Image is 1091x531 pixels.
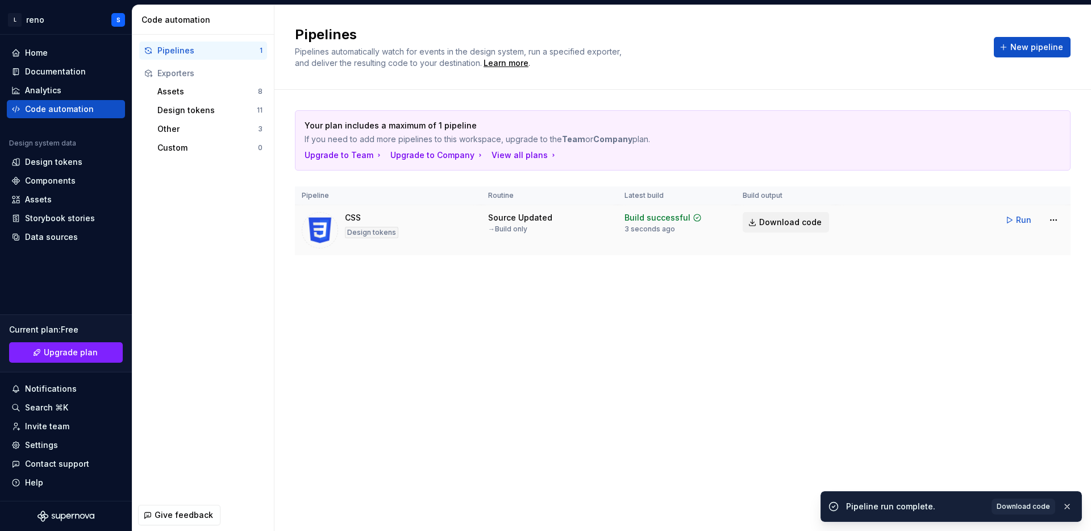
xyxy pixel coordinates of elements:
[138,505,220,525] button: Give feedback
[743,212,829,233] a: Download code
[1010,42,1063,53] span: New pipeline
[624,212,690,223] div: Build successful
[484,57,528,69] a: Learn more
[305,150,384,161] button: Upgrade to Team
[997,502,1050,511] span: Download code
[759,217,822,228] span: Download code
[7,44,125,62] a: Home
[7,380,125,398] button: Notifications
[157,68,263,79] div: Exporters
[562,134,585,144] strong: Team
[25,421,69,432] div: Invite team
[481,186,618,205] th: Routine
[25,103,94,115] div: Code automation
[295,47,624,68] span: Pipelines automatically watch for events in the design system, run a specified exporter, and deli...
[25,439,58,451] div: Settings
[153,139,267,157] button: Custom0
[390,150,485,161] button: Upgrade to Company
[25,213,95,224] div: Storybook stories
[7,209,125,227] a: Storybook stories
[25,85,61,96] div: Analytics
[9,139,76,148] div: Design system data
[1016,214,1031,226] span: Run
[7,399,125,417] button: Search ⌘K
[7,81,125,99] a: Analytics
[155,509,213,521] span: Give feedback
[618,186,736,205] th: Latest build
[9,324,123,335] div: Current plan : Free
[153,120,267,138] button: Other3
[139,42,267,60] button: Pipelines1
[7,172,125,190] a: Components
[157,123,258,135] div: Other
[157,105,257,116] div: Design tokens
[7,417,125,435] a: Invite team
[25,402,68,413] div: Search ⌘K
[258,87,263,96] div: 8
[25,47,48,59] div: Home
[9,342,123,363] a: Upgrade plan
[25,383,77,395] div: Notifications
[25,231,78,243] div: Data sources
[153,101,267,119] button: Design tokens11
[295,186,481,205] th: Pipeline
[38,511,94,522] svg: Supernova Logo
[345,227,398,238] div: Design tokens
[492,150,558,161] button: View all plans
[994,37,1071,57] button: New pipeline
[992,499,1055,515] a: Download code
[25,156,82,168] div: Design tokens
[257,106,263,115] div: 11
[7,190,125,209] a: Assets
[258,143,263,152] div: 0
[7,153,125,171] a: Design tokens
[295,26,980,44] h2: Pipelines
[593,134,632,144] strong: Company
[305,120,981,131] p: Your plan includes a maximum of 1 pipeline
[624,225,675,234] div: 3 seconds ago
[258,125,263,134] div: 3
[7,100,125,118] a: Code automation
[482,59,530,68] span: .
[25,194,52,205] div: Assets
[1000,210,1039,230] button: Run
[305,134,981,145] p: If you need to add more pipelines to this workspace, upgrade to the or plan.
[7,228,125,246] a: Data sources
[26,14,44,26] div: reno
[7,474,125,492] button: Help
[153,82,267,101] button: Assets8
[846,501,985,512] div: Pipeline run complete.
[25,66,86,77] div: Documentation
[157,45,260,56] div: Pipelines
[488,225,527,234] div: → Build only
[157,86,258,97] div: Assets
[736,186,836,205] th: Build output
[7,436,125,454] a: Settings
[260,46,263,55] div: 1
[8,13,22,27] div: L
[116,15,120,24] div: S
[488,212,552,223] div: Source Updated
[157,142,258,154] div: Custom
[25,477,43,488] div: Help
[7,63,125,81] a: Documentation
[141,14,269,26] div: Code automation
[25,175,76,186] div: Components
[44,347,98,358] span: Upgrade plan
[7,455,125,473] button: Contact support
[25,458,89,470] div: Contact support
[345,212,361,223] div: CSS
[2,7,130,32] button: LrenoS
